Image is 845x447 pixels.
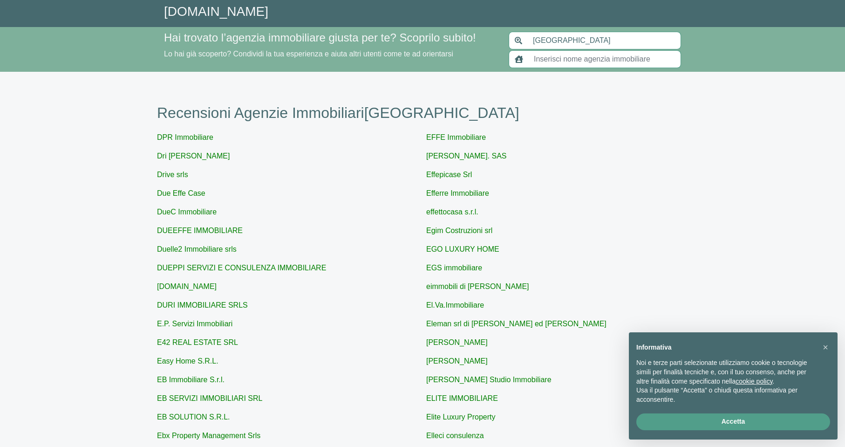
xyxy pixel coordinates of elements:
a: [PERSON_NAME] Studio Immobiliare [426,376,552,384]
a: Ebx Property Management Srls [157,432,260,440]
a: EB SERVIZI IMMOBILIARI SRL [157,394,262,402]
p: Usa il pulsante “Accetta” o chiudi questa informativa per acconsentire. [636,386,815,404]
a: El.Va.Immobiliare [426,301,484,309]
a: EGO LUXURY HOME [426,245,499,253]
h1: Recensioni Agenzie Immobiliari [GEOGRAPHIC_DATA] [157,104,688,122]
a: EB SOLUTION S.R.L. [157,413,230,421]
a: Eleman srl di [PERSON_NAME] ed [PERSON_NAME] [426,320,606,328]
h2: Informativa [636,344,815,351]
button: Chiudi questa informativa [818,340,833,355]
a: Dri [PERSON_NAME] [157,152,230,160]
a: DPR Immobiliare [157,133,213,141]
a: Drive srls [157,171,188,179]
h4: Hai trovato l’agenzia immobiliare giusta per te? Scoprilo subito! [164,31,497,45]
a: Effepicase Srl [426,171,472,179]
a: [PERSON_NAME] [426,338,488,346]
input: Inserisci area di ricerca (Comune o Provincia) [527,32,681,49]
a: E.P. Servizi Immobiliari [157,320,232,328]
a: Elite Luxury Property [426,413,496,421]
a: [PERSON_NAME]. SAS [426,152,507,160]
a: [DOMAIN_NAME] [157,282,217,290]
a: cookie policy - il link si apre in una nuova scheda [736,378,772,385]
a: EFFE Immobiliare [426,133,486,141]
p: Noi e terze parti selezionate utilizziamo cookie o tecnologie simili per finalità tecniche e, con... [636,358,815,386]
a: [PERSON_NAME] [426,357,488,365]
a: DUEEFFE IMMOBILIARE [157,227,243,234]
a: Due Effe Case [157,189,205,197]
a: DURI IMMOBILIARE SRLS [157,301,248,309]
a: Easy Home S.R.L. [157,357,218,365]
button: Accetta [636,413,830,430]
a: EGS immobiliare [426,264,482,272]
a: E42 REAL ESTATE SRL [157,338,238,346]
a: DueC Immobiliare [157,208,217,216]
a: Elleci consulenza [426,432,484,440]
a: Egim Costruzioni srl [426,227,492,234]
a: effettocasa s.r.l. [426,208,478,216]
input: Inserisci nome agenzia immobiliare [528,50,681,68]
p: Lo hai già scoperto? Condividi la tua esperienza e aiuta altri utenti come te ad orientarsi [164,48,497,60]
a: eimmobili di [PERSON_NAME] [426,282,529,290]
span: × [823,342,828,352]
a: Duelle2 Immobiliare srls [157,245,237,253]
a: ELITE IMMOBILIARE [426,394,498,402]
a: Efferre Immobiliare [426,189,489,197]
a: EB Immobiliare S.r.l. [157,376,225,384]
a: [DOMAIN_NAME] [164,4,268,19]
a: DUEPPI SERVIZI E CONSULENZA IMMOBILIARE [157,264,326,272]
